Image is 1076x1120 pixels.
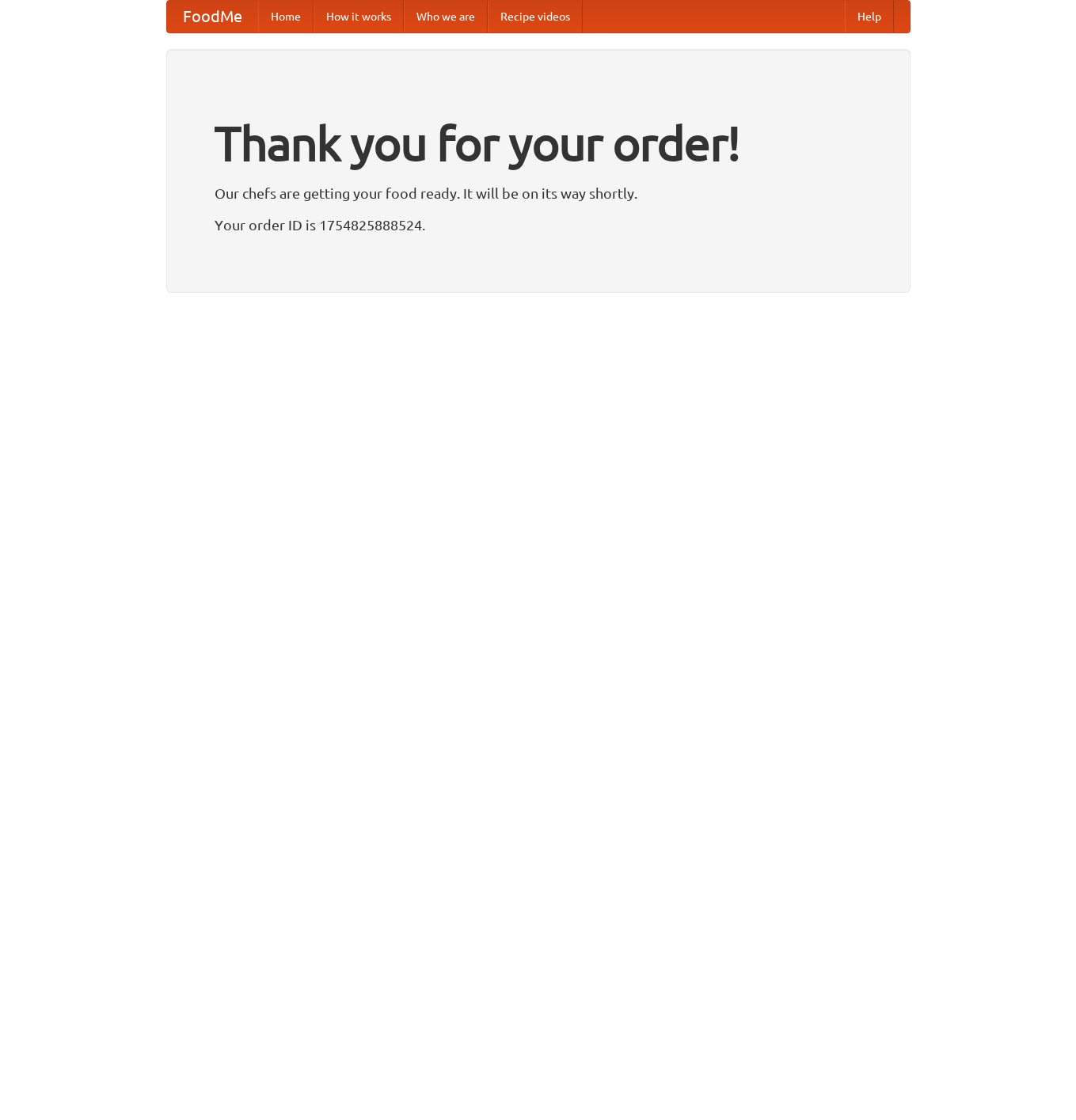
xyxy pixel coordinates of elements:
a: Recipe videos [488,1,583,32]
a: Help [845,1,894,32]
a: How it works [314,1,404,32]
p: Your order ID is 1754825888524. [215,213,862,237]
a: Home [258,1,314,32]
a: FoodMe [167,1,258,32]
a: Who we are [404,1,488,32]
p: Our chefs are getting your food ready. It will be on its way shortly. [215,181,862,205]
h1: Thank you for your order! [215,105,862,181]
